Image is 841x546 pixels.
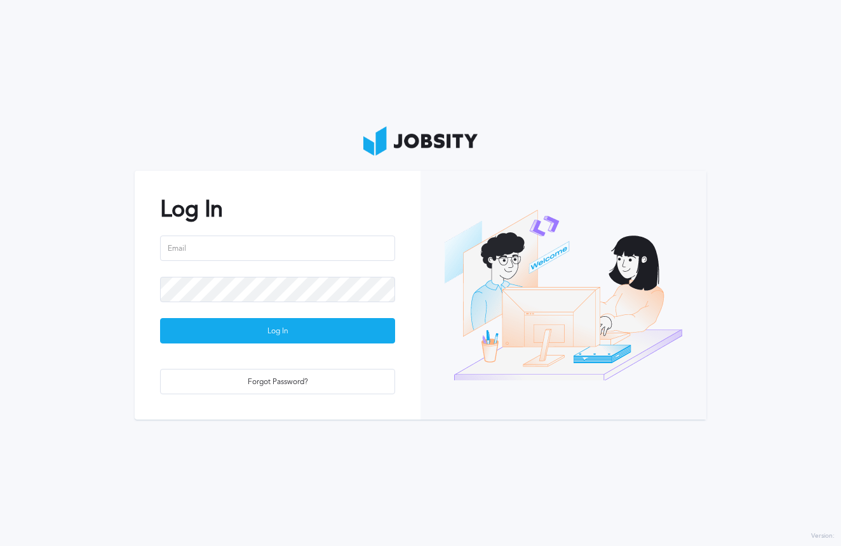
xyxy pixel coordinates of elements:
button: Forgot Password? [160,369,395,394]
label: Version: [811,533,835,540]
button: Log In [160,318,395,343]
input: Email [160,236,395,261]
div: Forgot Password? [161,370,394,395]
div: Log In [161,319,394,344]
h2: Log In [160,196,395,222]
